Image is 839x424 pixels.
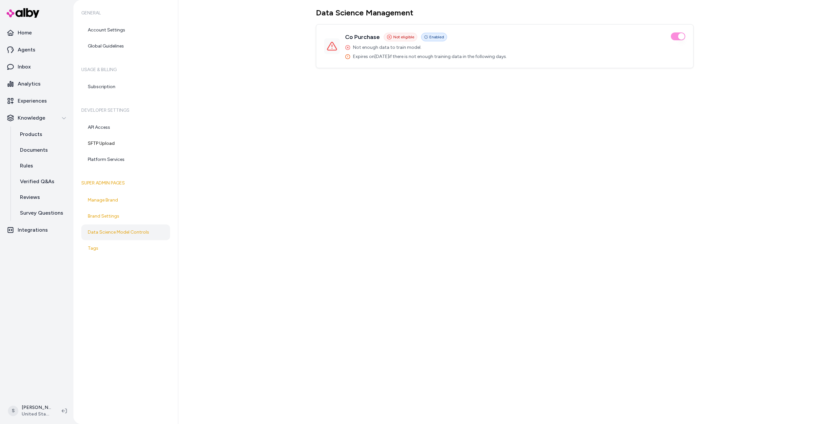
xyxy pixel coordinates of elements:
[18,97,47,105] p: Experiences
[3,222,71,238] a: Integrations
[20,178,54,185] p: Verified Q&As
[18,46,35,54] p: Agents
[81,174,170,192] h6: Super Admin Pages
[3,42,71,58] a: Agents
[81,136,170,151] a: SFTP Upload
[13,174,71,189] a: Verified Q&As
[20,162,33,170] p: Rules
[3,76,71,92] a: Analytics
[7,8,39,18] img: alby Logo
[81,120,170,135] a: API Access
[3,110,71,126] button: Knowledge
[81,79,170,95] a: Subscription
[22,411,51,417] span: United States Flag Store
[81,61,170,79] h6: Usage & Billing
[81,101,170,120] h6: Developer Settings
[81,152,170,167] a: Platform Services
[81,4,170,22] h6: General
[81,208,170,224] a: Brand Settings
[18,63,31,71] p: Inbox
[316,8,693,18] h1: Data Science Management
[22,404,51,411] p: [PERSON_NAME]
[13,158,71,174] a: Rules
[393,34,414,40] span: Not eligible
[345,32,380,42] h3: Co Purchase
[3,93,71,109] a: Experiences
[353,53,507,60] span: Expires on [DATE] if there is not enough training data in the following days.
[20,146,48,154] p: Documents
[8,406,18,416] span: S
[81,241,170,256] a: Tags
[81,192,170,208] a: Manage Brand
[13,189,71,205] a: Reviews
[429,34,444,40] span: Enabled
[20,130,42,138] p: Products
[13,142,71,158] a: Documents
[18,80,41,88] p: Analytics
[18,226,48,234] p: Integrations
[13,205,71,221] a: Survey Questions
[13,126,71,142] a: Products
[81,38,170,54] a: Global Guidelines
[20,209,63,217] p: Survey Questions
[353,44,421,51] span: Not enough data to train model.
[3,25,71,41] a: Home
[3,59,71,75] a: Inbox
[81,224,170,240] a: Data Science Model Controls
[81,22,170,38] a: Account Settings
[18,29,32,37] p: Home
[20,193,40,201] p: Reviews
[4,400,56,421] button: S[PERSON_NAME]United States Flag Store
[18,114,45,122] p: Knowledge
